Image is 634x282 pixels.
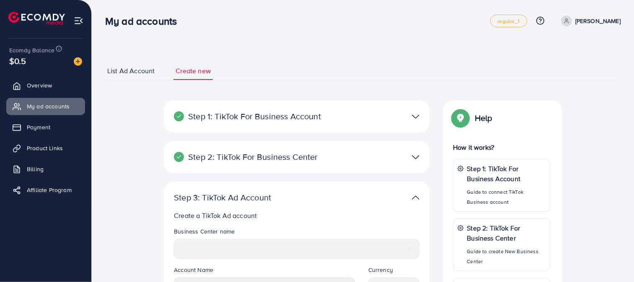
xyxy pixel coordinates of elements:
[8,52,28,71] span: $0.5
[8,12,65,25] img: logo
[74,16,83,26] img: menu
[174,210,423,220] p: Create a TikTok Ad account
[6,182,85,198] a: Affiliate Program
[598,244,628,276] iframe: Chat
[467,223,546,243] p: Step 2: TikTok For Business Center
[490,15,527,27] a: regular_1
[6,140,85,156] a: Product Links
[497,18,520,24] span: regular_1
[412,151,419,163] img: TikTok partner
[174,111,333,121] p: Step 1: TikTok For Business Account
[176,66,211,76] span: Create new
[107,66,155,76] span: List Ad Account
[174,266,355,277] legend: Account Name
[27,165,44,173] span: Billing
[6,119,85,136] a: Payment
[453,110,468,126] img: Popup guide
[6,98,85,115] a: My ad accounts
[467,187,546,207] p: Guide to connect TikTok Business account
[105,15,184,27] h3: My ad accounts
[412,192,419,204] img: TikTok partner
[174,152,333,162] p: Step 2: TikTok For Business Center
[467,246,546,267] p: Guide to create New Business Center
[27,123,50,131] span: Payment
[368,266,420,277] legend: Currency
[412,110,419,123] img: TikTok partner
[6,161,85,177] a: Billing
[453,142,550,152] p: How it works?
[6,77,85,94] a: Overview
[467,164,546,184] p: Step 1: TikTok For Business Account
[27,81,52,90] span: Overview
[475,113,492,123] p: Help
[27,144,63,152] span: Product Links
[575,16,621,26] p: [PERSON_NAME]
[74,57,82,66] img: image
[9,46,54,54] span: Ecomdy Balance
[174,192,333,203] p: Step 3: TikTok Ad Account
[27,102,70,110] span: My ad accounts
[558,15,621,26] a: [PERSON_NAME]
[174,227,419,239] legend: Business Center name
[27,186,72,194] span: Affiliate Program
